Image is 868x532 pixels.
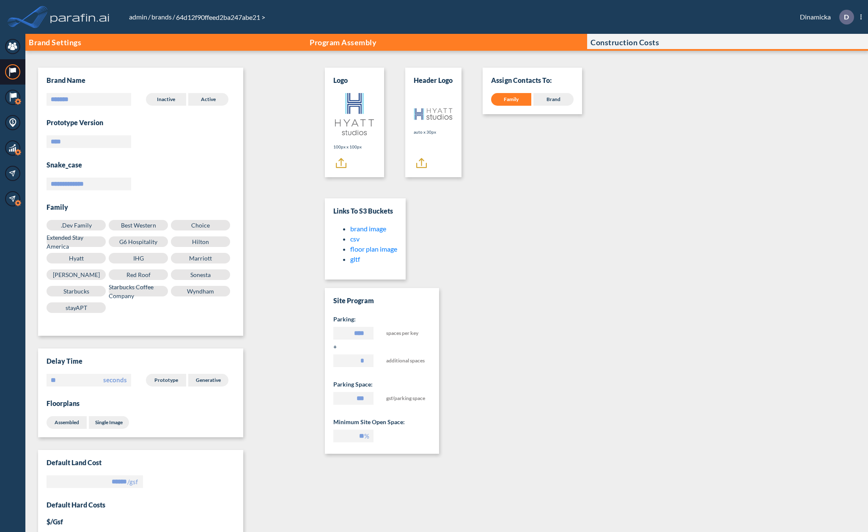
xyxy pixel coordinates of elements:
button: Construction Costs [587,34,868,51]
label: Active [188,93,228,106]
h3: Prototype Version [47,118,235,127]
li: / [128,12,151,22]
img: Logo [333,93,376,135]
label: % [364,432,369,440]
label: Extended Stay America [47,236,106,247]
label: Wyndham [171,286,230,296]
h3: Default hard costs [47,501,235,509]
a: brands [151,13,173,21]
div: Dinamicka [787,10,862,25]
p: Assign Contacts To: [491,76,574,85]
label: Red Roof [109,269,168,280]
label: Hilton [171,236,230,247]
h5: + [333,343,431,351]
label: Assembled [47,416,87,429]
div: Family [491,93,531,106]
button: Program Assembly [306,34,587,51]
p: Brand Settings [29,38,81,47]
h3: snake_case [47,161,235,169]
a: brand image [350,225,386,233]
label: Choice [171,220,230,230]
label: Inactive [146,93,186,106]
li: / [151,12,175,22]
label: Hyatt [47,253,106,263]
h3: Header Logo [414,76,453,85]
p: Construction Costs [591,38,659,47]
label: [PERSON_NAME] [47,269,106,280]
label: Prototype [146,374,186,387]
label: Sonesta [171,269,230,280]
img: logo [49,8,111,25]
label: .Dev Family [47,220,106,230]
a: csv [350,235,360,243]
h3: Brand Name [47,76,85,85]
label: Starbucks Coffee Company [109,286,168,296]
div: Brand [533,93,574,106]
label: Best Western [109,220,168,230]
span: gsf/parking space [386,392,426,408]
span: additional spaces [386,354,426,370]
h3: Site Program [333,296,431,305]
p: Program Assembly [310,38,376,47]
h3: Default land cost [47,458,235,467]
p: D [844,13,849,21]
a: floor plan image [350,245,397,253]
label: IHG [109,253,168,263]
label: Starbucks [47,286,106,296]
label: Marriott [171,253,230,263]
p: 100px x 100px [333,144,376,150]
button: Brand Settings [25,34,306,51]
label: G6 Hospitality [109,236,168,247]
span: 64d12f90ffeed2ba247abe21 > [175,13,266,21]
h5: Minimum Site Open Space: [333,418,431,426]
h5: Parking space: [333,380,431,389]
label: stayAPT [47,302,106,313]
h5: Parking: [333,315,431,324]
h3: Links to S3 Buckets [333,207,397,215]
p: auto x 30px [414,129,453,135]
a: gltf [350,255,360,263]
label: Generative [188,374,228,387]
img: Logo header [414,108,453,121]
h3: $/gsf [47,518,116,526]
label: Single Image [89,416,129,429]
span: spaces per key [386,327,426,343]
a: admin [128,13,148,21]
label: /gsf [127,477,138,486]
h3: Family [47,203,235,211]
h3: Logo [333,76,348,85]
h3: Delay time [47,357,235,365]
h3: Floorplans [47,399,235,408]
